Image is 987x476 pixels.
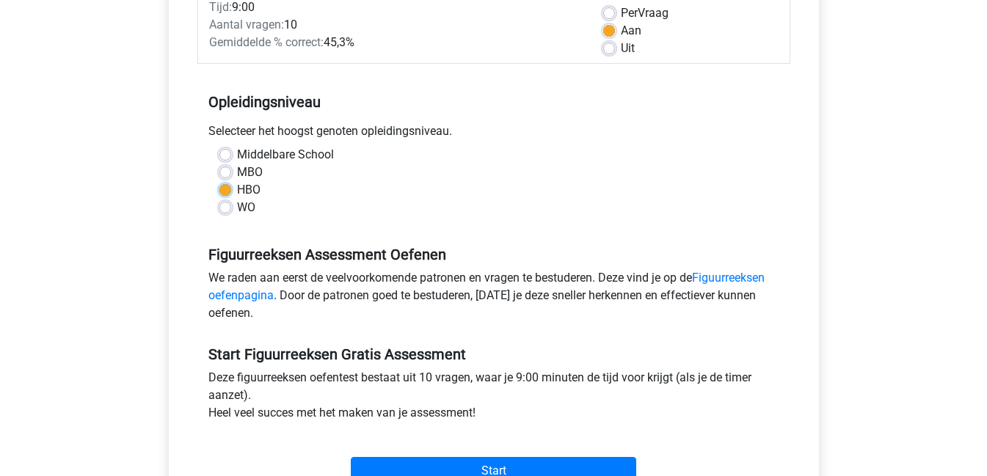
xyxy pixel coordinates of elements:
div: 10 [198,16,592,34]
div: Deze figuurreeksen oefentest bestaat uit 10 vragen, waar je 9:00 minuten de tijd voor krijgt (als... [197,369,790,428]
label: Vraag [621,4,669,22]
label: HBO [237,181,261,199]
label: Middelbare School [237,146,334,164]
label: Uit [621,40,635,57]
h5: Opleidingsniveau [208,87,779,117]
div: Selecteer het hoogst genoten opleidingsniveau. [197,122,790,146]
div: 45,3% [198,34,592,51]
span: Per [621,6,638,20]
h5: Start Figuurreeksen Gratis Assessment [208,345,779,363]
label: MBO [237,164,263,181]
label: WO [237,199,255,216]
span: Aantal vragen: [209,18,284,32]
span: Gemiddelde % correct: [209,35,324,49]
h5: Figuurreeksen Assessment Oefenen [208,246,779,263]
label: Aan [621,22,641,40]
div: We raden aan eerst de veelvoorkomende patronen en vragen te bestuderen. Deze vind je op de . Door... [197,269,790,328]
